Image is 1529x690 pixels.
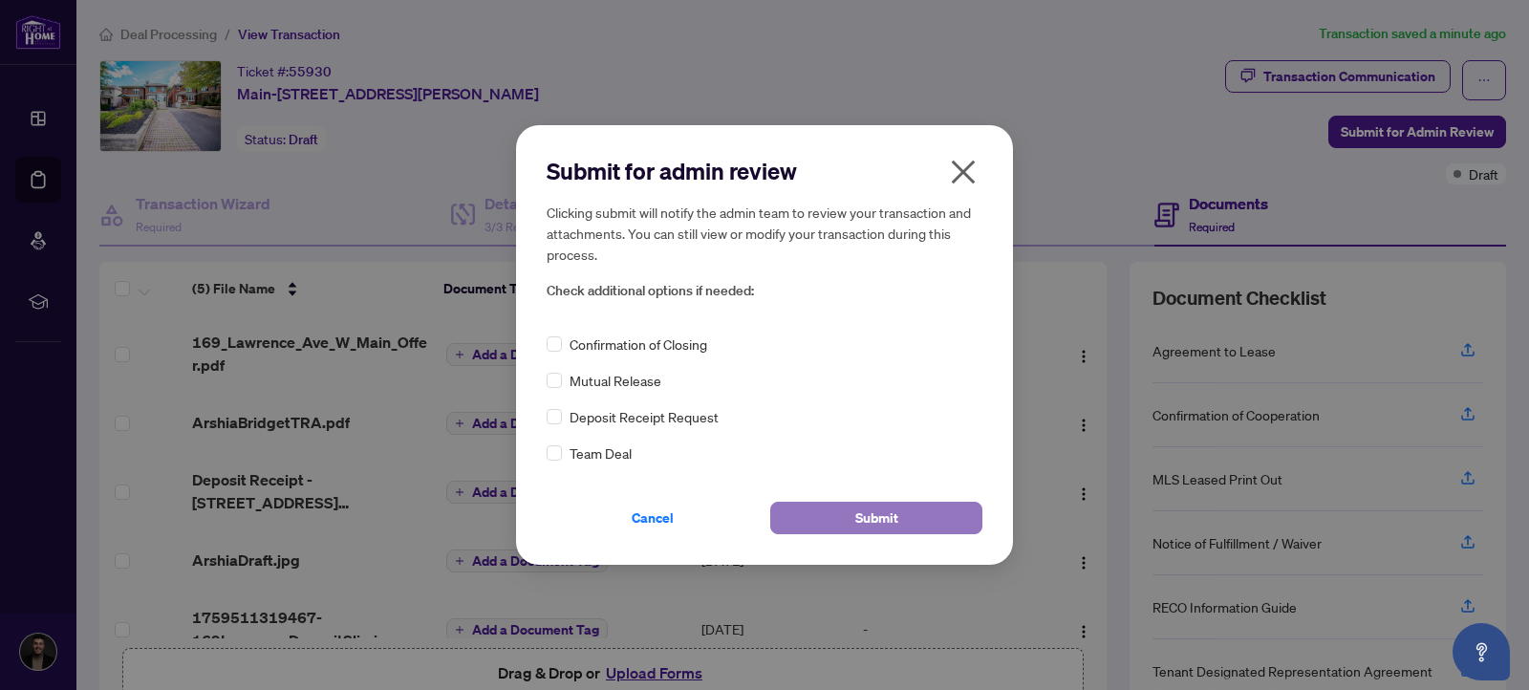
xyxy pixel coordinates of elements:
span: Team Deal [570,442,632,464]
button: Submit [770,502,982,534]
button: Open asap [1453,623,1510,680]
span: Cancel [632,503,674,533]
span: Submit [855,503,898,533]
span: Check additional options if needed: [547,280,982,302]
h5: Clicking submit will notify the admin team to review your transaction and attachments. You can st... [547,202,982,265]
span: Deposit Receipt Request [570,406,719,427]
h2: Submit for admin review [547,156,982,186]
button: Cancel [547,502,759,534]
span: Confirmation of Closing [570,334,707,355]
span: close [948,157,979,187]
span: Mutual Release [570,370,661,391]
